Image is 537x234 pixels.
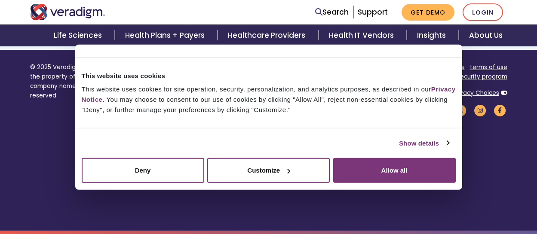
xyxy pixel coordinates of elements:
button: Allow all [333,158,456,183]
a: Veradigm Instagram Link [473,106,488,114]
img: Veradigm logo [30,4,105,20]
div: This website uses cookies [82,70,456,81]
a: Veradigm Facebook Link [493,106,507,114]
a: Insights [407,24,459,46]
a: Search [315,6,349,18]
a: Health Plans + Payers [115,24,218,46]
a: Healthcare Providers [218,24,318,46]
a: Show details [399,138,449,148]
a: privacy and security program [421,73,507,81]
p: © 2025 Veradigm LLC and/or its affiliates. All rights reserved. Cited marks are the property of V... [30,63,262,100]
a: About Us [459,24,513,46]
a: Login [463,3,503,21]
button: Deny [82,158,204,183]
div: This website uses cookies for site operation, security, personalization, and analytics purposes, ... [82,84,456,115]
a: Support [358,7,388,17]
a: Health IT Vendors [319,24,407,46]
a: terms of use [470,63,507,71]
a: Privacy Notice [82,85,456,103]
a: Get Demo [402,4,454,21]
a: Life Sciences [43,24,115,46]
button: Customize [207,158,330,183]
a: Your Privacy Choices [438,89,499,97]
